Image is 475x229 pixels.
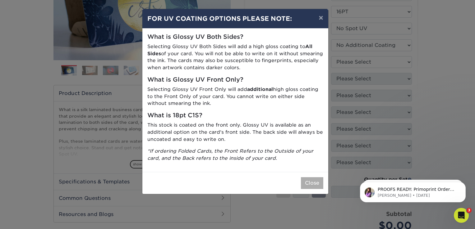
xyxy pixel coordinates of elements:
h5: What is Glossy UV Front Only? [147,76,323,83]
span: 3 [467,208,472,213]
strong: All Sides [147,43,312,56]
i: *If ordering Folded Cards, the Front Refers to the Outside of your card, and the Back refers to t... [147,148,313,161]
iframe: Intercom live chat [454,208,469,223]
iframe: Intercom notifications message [351,169,475,212]
button: Close [301,177,323,189]
h5: What is 18pt C1S? [147,112,323,119]
strong: additional [247,86,273,92]
p: Selecting Glossy UV Front Only will add high gloss coating to the Front Only of your card. You ca... [147,86,323,107]
h4: FOR UV COATING OPTIONS PLEASE NOTE: [147,14,323,23]
h5: What is Glossy UV Both Sides? [147,34,323,41]
button: × [314,9,328,26]
p: Selecting Glossy UV Both Sides will add a high gloss coating to of your card. You will not be abl... [147,43,323,71]
p: This stock is coated on the front only. Glossy UV is available as an additional option on the car... [147,122,323,143]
